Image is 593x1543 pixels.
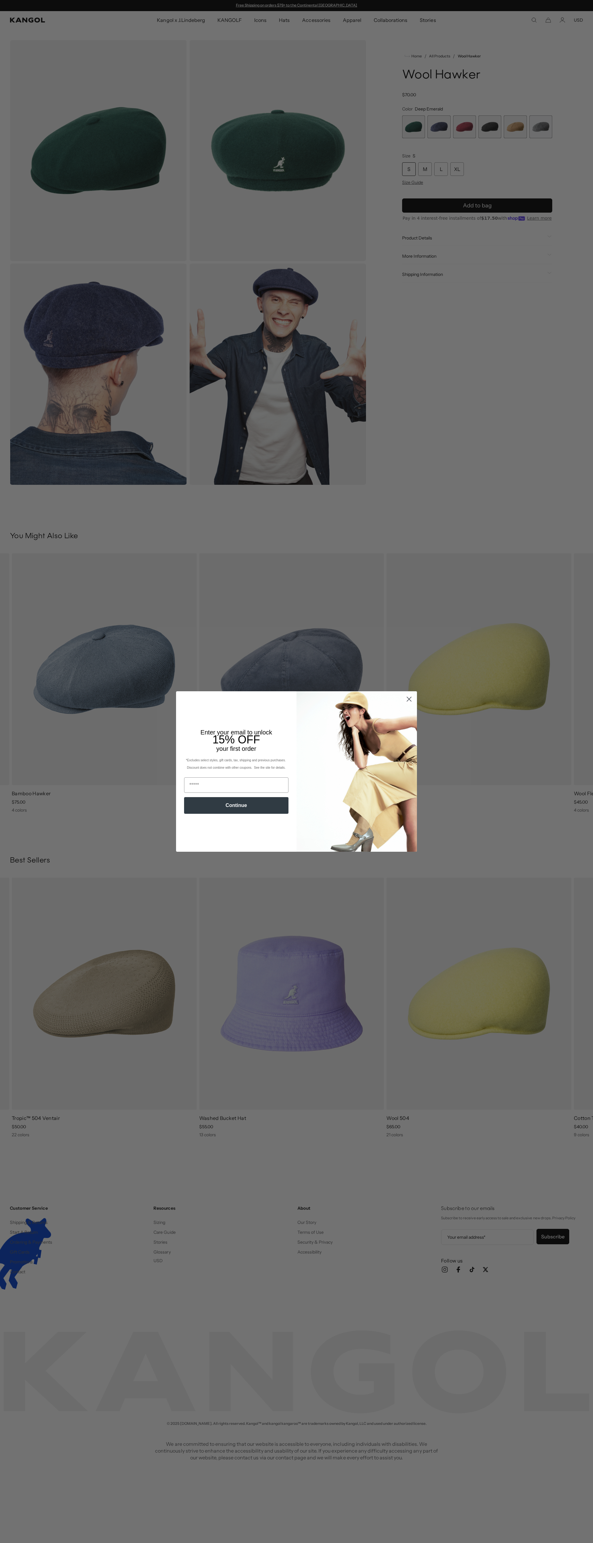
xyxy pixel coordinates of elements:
button: Continue [184,797,288,814]
span: your first order [216,745,256,752]
button: Close dialog [404,694,414,705]
span: *Excludes select styles, gift cards, tax, shipping and previous purchases. Discount does not comb... [186,759,287,769]
img: 93be19ad-e773-4382-80b9-c9d740c9197f.jpeg [296,691,417,852]
span: Enter your email to unlock [200,729,272,736]
input: Email [184,777,288,793]
span: 15% OFF [212,733,260,746]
